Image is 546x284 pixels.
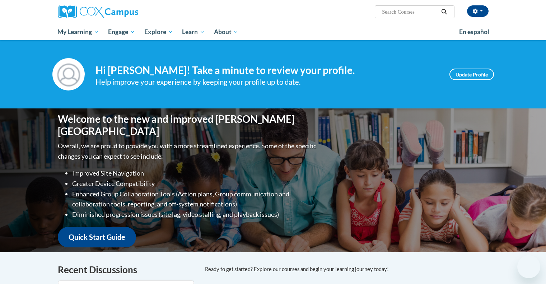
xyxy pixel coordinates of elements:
[72,209,318,220] li: Diminished progression issues (site lag, video stalling, and playback issues)
[209,24,243,40] a: About
[72,178,318,189] li: Greater Device Compatibility
[439,8,449,16] button: Search
[58,227,136,247] a: Quick Start Guide
[182,28,205,36] span: Learn
[449,69,494,80] a: Update Profile
[58,113,318,137] h1: Welcome to the new and improved [PERSON_NAME][GEOGRAPHIC_DATA]
[72,189,318,210] li: Enhanced Group Collaboration Tools (Action plans, Group communication and collaboration tools, re...
[53,24,104,40] a: My Learning
[140,24,178,40] a: Explore
[459,28,489,36] span: En español
[95,64,439,76] h4: Hi [PERSON_NAME]! Take a minute to review your profile.
[95,76,439,88] div: Help improve your experience by keeping your profile up to date.
[103,24,140,40] a: Engage
[47,24,499,40] div: Main menu
[214,28,238,36] span: About
[58,263,194,277] h4: Recent Discussions
[52,58,85,90] img: Profile Image
[58,141,318,162] p: Overall, we are proud to provide you with a more streamlined experience. Some of the specific cha...
[58,5,194,18] a: Cox Campus
[381,8,439,16] input: Search Courses
[177,24,209,40] a: Learn
[517,255,540,278] iframe: Button to launch messaging window
[58,5,138,18] img: Cox Campus
[72,168,318,178] li: Improved Site Navigation
[57,28,99,36] span: My Learning
[454,24,494,39] a: En español
[467,5,489,17] button: Account Settings
[144,28,173,36] span: Explore
[108,28,135,36] span: Engage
